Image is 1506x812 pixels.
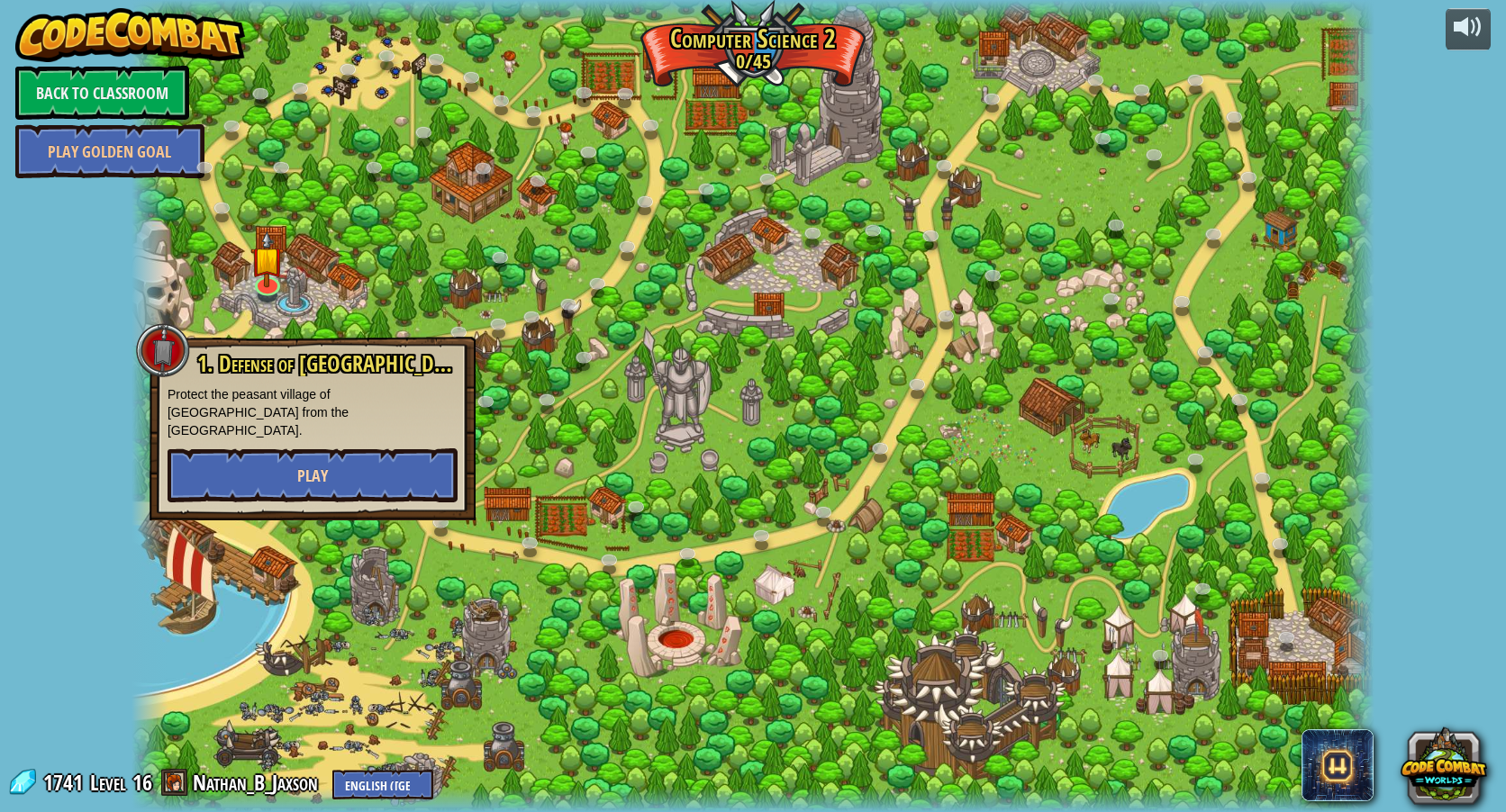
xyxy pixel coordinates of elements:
[1446,8,1491,50] button: Adjust volume
[43,768,88,797] span: 1741
[15,8,246,62] img: CodeCombat - Learn how to code by playing a game
[251,230,285,287] img: level-banner-started.png
[15,124,204,178] a: Play Golden Goal
[297,465,328,487] span: Play
[197,348,473,379] span: 1. Defense of [GEOGRAPHIC_DATA]
[168,448,458,502] button: Play
[15,66,189,120] a: Back to Classroom
[90,768,126,798] span: Level
[193,768,323,797] a: Nathan_B_Jaxson
[168,385,458,439] p: Protect the peasant village of [GEOGRAPHIC_DATA] from the [GEOGRAPHIC_DATA].
[132,768,152,797] span: 16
